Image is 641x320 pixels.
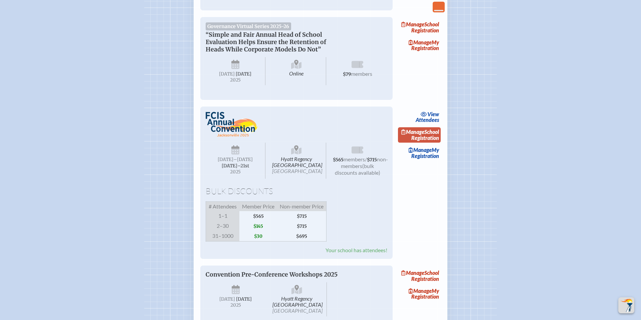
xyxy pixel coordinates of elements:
span: members [344,156,365,162]
span: Governance Virtual Series 2025-26 [206,22,291,30]
span: $715 [367,157,377,163]
span: [DATE] [236,296,252,302]
span: 2–30 [206,221,240,231]
span: 2025 [211,169,260,174]
a: ManageSchool Registration [398,268,441,284]
span: $30 [239,231,277,242]
span: [GEOGRAPHIC_DATA] [272,168,322,174]
span: Manage [409,288,432,294]
span: Your school has attendees! [326,247,387,253]
a: ManageMy Registration [398,145,441,161]
span: 31–1000 [206,231,240,242]
span: Convention Pre-Conference Workshops 2025 [206,271,338,278]
span: [GEOGRAPHIC_DATA] [272,307,323,314]
span: Hyatt Regency [GEOGRAPHIC_DATA] [267,282,327,316]
span: $565 [333,157,344,163]
a: ManageMy Registration [398,286,441,302]
img: FCIS Convention 2025 [206,112,258,137]
span: # Attendees [206,201,240,211]
span: members [351,70,372,77]
span: non-members [341,156,388,169]
img: To the top [620,299,633,312]
span: $695 [277,231,327,242]
span: Manage [401,21,424,27]
a: viewAttendees [414,109,441,125]
button: Scroll Top [618,297,634,313]
span: Manage [401,129,424,135]
span: “Simple and Fair Annual Head of School Evaluation Helps Ensure the Retention of Heads While Corpo... [206,31,326,53]
a: ManageMy Registration [398,38,441,53]
span: Manage [409,39,432,45]
span: Non-member Price [277,201,327,211]
span: Online [267,57,327,85]
span: $79 [343,71,351,77]
span: [DATE]–⁠21st [222,163,249,169]
span: [DATE] [219,296,235,302]
span: $715 [277,211,327,221]
span: [DATE] [218,157,233,162]
a: ManageSchool Registration [398,20,441,35]
span: $565 [239,211,277,221]
span: $715 [277,221,327,231]
span: [DATE] [219,71,235,77]
span: Hyatt Regency [GEOGRAPHIC_DATA] [267,143,327,179]
span: Manage [401,270,424,276]
span: [DATE] [236,71,251,77]
span: Manage [409,147,432,153]
span: (bulk discounts available) [335,163,380,176]
a: ManageSchool Registration [398,127,441,143]
span: $145 [239,221,277,231]
span: Member Price [239,201,277,211]
span: view [427,111,439,117]
span: 2025 [211,77,260,83]
h1: Bulk Discounts [206,187,387,196]
span: 1–1 [206,211,240,221]
span: / [365,156,367,162]
span: 2025 [211,303,260,308]
span: –[DATE] [233,157,253,162]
